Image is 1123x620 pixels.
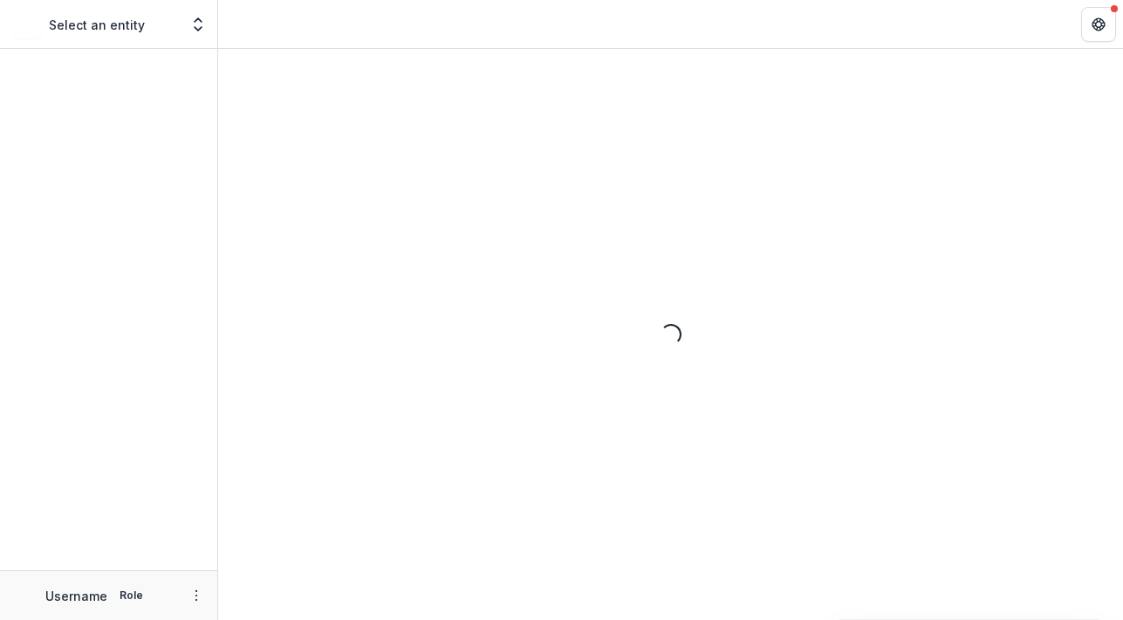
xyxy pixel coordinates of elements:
[45,587,107,605] p: Username
[186,585,207,606] button: More
[1081,7,1116,42] button: Get Help
[114,588,148,603] p: Role
[49,16,145,34] p: Select an entity
[186,7,210,42] button: Open entity switcher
